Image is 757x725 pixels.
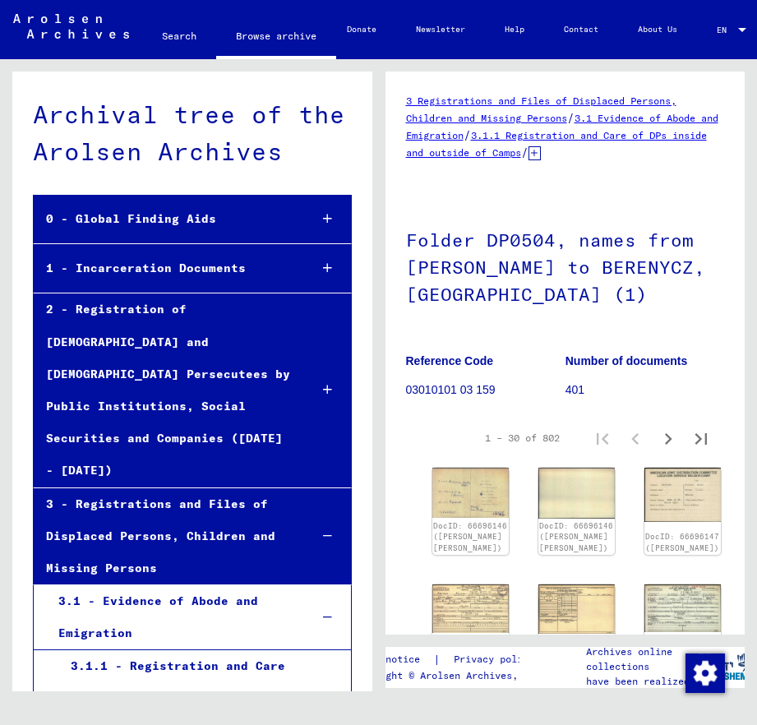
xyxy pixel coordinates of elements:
[644,584,721,632] img: 001.jpg
[539,521,613,552] a: DocID: 66696146 ([PERSON_NAME] [PERSON_NAME])
[406,202,725,329] h1: Folder DP0504, names from [PERSON_NAME] to BERENYCZ, [GEOGRAPHIC_DATA] (1)
[406,95,676,124] a: 3 Registrations and Files of Displaced Persons, Children and Missing Persons
[34,293,296,487] div: 2 - Registration of [DEMOGRAPHIC_DATA] and [DEMOGRAPHIC_DATA] Persecutees by Public Institutions,...
[586,422,619,455] button: First page
[565,354,688,367] b: Number of documents
[717,25,735,35] span: EN
[685,653,725,693] img: Change consent
[406,354,494,367] b: Reference Code
[685,422,718,455] button: Last page
[13,14,129,39] img: Arolsen_neg.svg
[142,16,216,56] a: Search
[586,630,699,674] p: The Arolsen Archives online collections
[521,145,529,159] span: /
[464,127,471,142] span: /
[34,203,296,235] div: 0 - Global Finding Aids
[432,468,509,518] img: 001.jpg
[216,16,336,59] a: Browse archive
[351,651,433,668] a: Legal notice
[46,585,297,649] div: 3.1 - Evidence of Abode and Emigration
[544,10,618,49] a: Contact
[619,422,652,455] button: Previous page
[618,10,697,49] a: About Us
[351,651,554,668] div: |
[33,96,352,170] div: Archival tree of the Arolsen Archives
[485,431,560,446] div: 1 – 30 of 802
[34,252,296,284] div: 1 - Incarceration Documents
[406,129,707,159] a: 3.1.1 Registration and Care of DPs inside and outside of Camps
[645,532,719,552] a: DocID: 66696147 ([PERSON_NAME])
[652,422,685,455] button: Next page
[351,668,554,683] p: Copyright © Arolsen Archives, 2021
[441,651,554,668] a: Privacy policy
[396,10,485,49] a: Newsletter
[432,584,509,633] img: 001.jpg
[406,381,565,399] p: 03010101 03 159
[327,10,396,49] a: Donate
[538,468,615,519] img: 002.jpg
[685,653,724,692] div: Change consent
[586,674,699,704] p: have been realized in partnership with
[567,110,575,125] span: /
[34,488,296,585] div: 3 - Registrations and Files of Displaced Persons, Children and Missing Persons
[565,381,724,399] p: 401
[538,584,615,634] img: 002.jpg
[485,10,544,49] a: Help
[644,468,721,522] img: 001.jpg
[433,521,507,552] a: DocID: 66696146 ([PERSON_NAME] [PERSON_NAME])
